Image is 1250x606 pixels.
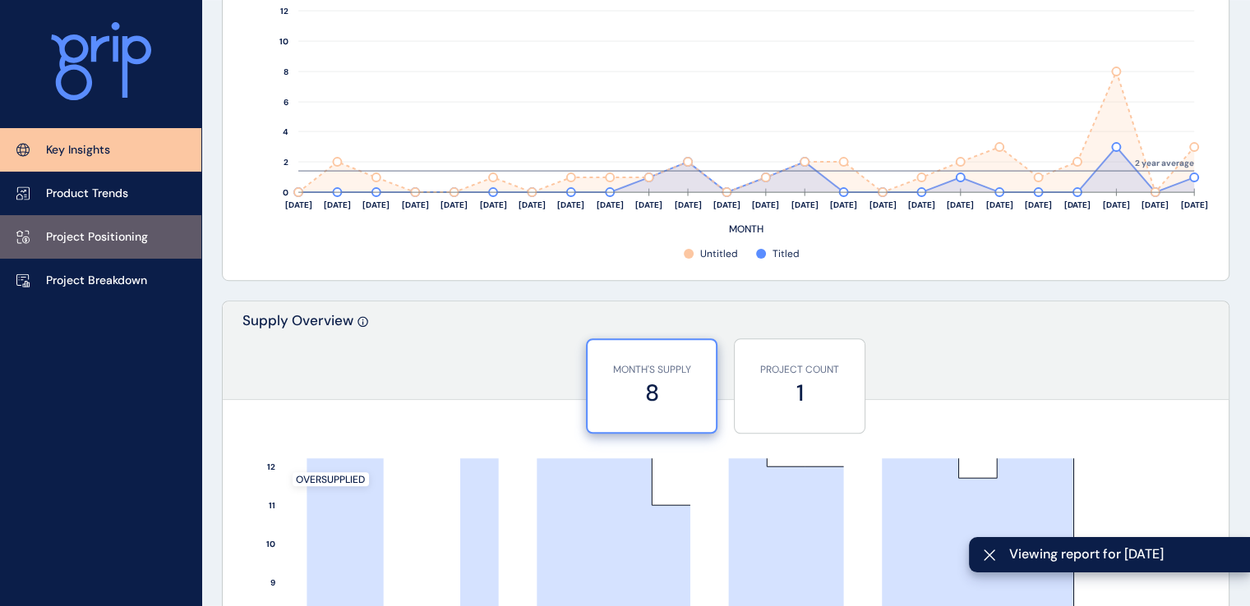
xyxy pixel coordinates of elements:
[285,200,312,210] text: [DATE]
[869,200,896,210] text: [DATE]
[1025,200,1052,210] text: [DATE]
[242,311,353,399] p: Supply Overview
[947,200,974,210] text: [DATE]
[986,200,1013,210] text: [DATE]
[46,186,128,202] p: Product Trends
[283,187,288,198] text: 0
[1181,200,1208,210] text: [DATE]
[269,500,275,511] text: 11
[519,200,546,210] text: [DATE]
[713,200,740,210] text: [DATE]
[46,229,148,246] p: Project Positioning
[479,200,506,210] text: [DATE]
[402,200,429,210] text: [DATE]
[635,200,662,210] text: [DATE]
[830,200,857,210] text: [DATE]
[1142,200,1169,210] text: [DATE]
[283,126,288,137] text: 4
[324,200,351,210] text: [DATE]
[908,200,935,210] text: [DATE]
[46,142,110,158] p: Key Insights
[1135,158,1194,168] text: 2 year average
[284,157,288,168] text: 2
[1063,200,1091,210] text: [DATE]
[743,363,856,377] p: PROJECT COUNT
[266,539,275,549] text: 10
[752,200,779,210] text: [DATE]
[791,200,819,210] text: [DATE]
[557,200,584,210] text: [DATE]
[596,363,708,377] p: MONTH'S SUPPLY
[1009,545,1237,563] span: Viewing report for [DATE]
[279,36,288,47] text: 10
[46,273,147,289] p: Project Breakdown
[267,461,275,472] text: 12
[284,67,288,77] text: 8
[284,97,288,108] text: 6
[440,200,468,210] text: [DATE]
[729,223,763,236] text: MONTH
[270,577,275,588] text: 9
[362,200,390,210] text: [DATE]
[674,200,701,210] text: [DATE]
[280,6,288,16] text: 12
[597,200,624,210] text: [DATE]
[596,377,708,409] label: 8
[743,377,856,409] label: 1
[1103,200,1130,210] text: [DATE]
